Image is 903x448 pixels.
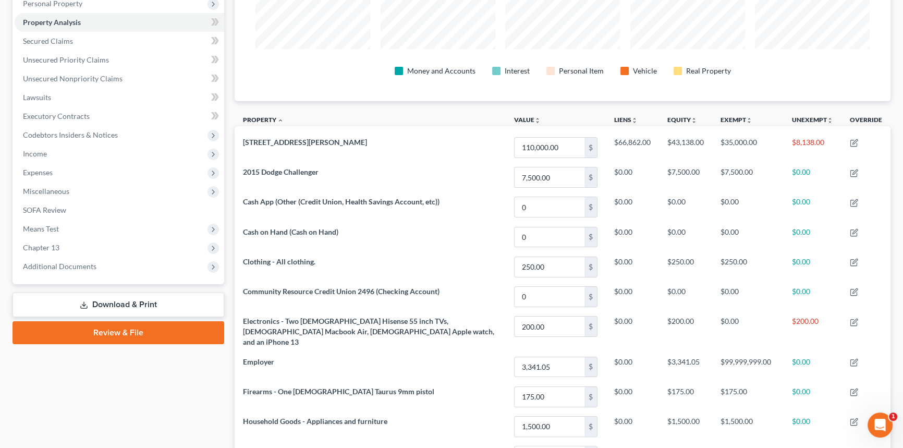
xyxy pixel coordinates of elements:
div: $ [584,417,597,437]
div: $ [584,227,597,247]
div: Interest [505,66,530,76]
td: $99,999,999.00 [712,352,784,382]
td: $175.00 [712,382,784,411]
input: 0.00 [515,167,584,187]
td: $0.00 [606,252,659,282]
span: Chapter 13 [23,243,59,252]
span: Additional Documents [23,262,96,271]
td: $0.00 [712,222,784,252]
div: $ [584,138,597,158]
td: $66,862.00 [606,132,659,162]
td: $0.00 [712,282,784,311]
i: expand_less [277,117,284,124]
div: $ [584,197,597,217]
td: $250.00 [712,252,784,282]
td: $0.00 [712,311,784,352]
span: Firearms - One [DEMOGRAPHIC_DATA] Taurus 9mm pistol [243,387,434,396]
td: $0.00 [784,163,841,192]
td: $0.00 [784,382,841,411]
i: unfold_more [691,117,697,124]
span: Lawsuits [23,93,51,102]
td: $0.00 [606,282,659,311]
div: Vehicle [633,66,657,76]
td: $175.00 [659,382,712,411]
td: $0.00 [659,222,712,252]
a: Lawsuits [15,88,224,107]
span: Expenses [23,168,53,177]
span: Community Resource Credit Union 2496 (Checking Account) [243,287,440,296]
td: $250.00 [659,252,712,282]
div: Personal Item [559,66,604,76]
td: $200.00 [659,311,712,352]
span: Employer [243,357,274,366]
span: Electronics - Two [DEMOGRAPHIC_DATA] Hisense 55 inch TVs, [DEMOGRAPHIC_DATA] Macbook Air, [DEMOGR... [243,317,494,346]
td: $0.00 [606,352,659,382]
td: $0.00 [784,282,841,311]
iframe: Intercom live chat [868,413,893,438]
a: Executory Contracts [15,107,224,126]
div: $ [584,167,597,187]
td: $35,000.00 [712,132,784,162]
td: $0.00 [784,192,841,222]
div: $ [584,317,597,336]
td: $0.00 [784,411,841,441]
div: $ [584,357,597,377]
td: $0.00 [784,352,841,382]
a: Exemptunfold_more [721,116,752,124]
td: $0.00 [712,192,784,222]
a: Liensunfold_more [614,116,638,124]
td: $0.00 [606,192,659,222]
div: $ [584,257,597,277]
input: 0.00 [515,197,584,217]
a: Valueunfold_more [514,116,541,124]
i: unfold_more [746,117,752,124]
input: 0.00 [515,417,584,437]
input: 0.00 [515,357,584,377]
a: Property expand_less [243,116,284,124]
i: unfold_more [827,117,833,124]
td: $8,138.00 [784,132,841,162]
th: Override [841,110,890,133]
input: 0.00 [515,138,584,158]
a: Equityunfold_more [667,116,697,124]
span: Clothing - All clothing. [243,257,315,266]
td: $3,341.05 [659,352,712,382]
a: Property Analysis [15,13,224,32]
a: SOFA Review [15,201,224,220]
span: Codebtors Insiders & Notices [23,130,118,139]
span: Unsecured Nonpriority Claims [23,74,123,83]
span: Unsecured Priority Claims [23,55,109,64]
td: $0.00 [606,163,659,192]
div: $ [584,387,597,407]
td: $7,500.00 [659,163,712,192]
span: Means Test [23,224,59,233]
div: $ [584,287,597,307]
td: $0.00 [659,192,712,222]
td: $0.00 [784,222,841,252]
span: Household Goods - Appliances and furniture [243,417,387,426]
td: $1,500.00 [659,411,712,441]
div: Real Property [686,66,731,76]
span: Property Analysis [23,18,81,27]
a: Secured Claims [15,32,224,51]
input: 0.00 [515,227,584,247]
span: Secured Claims [23,37,73,45]
span: 2015 Dodge Challenger [243,167,319,176]
td: $1,500.00 [712,411,784,441]
td: $0.00 [606,311,659,352]
input: 0.00 [515,257,584,277]
td: $0.00 [606,222,659,252]
span: [STREET_ADDRESS][PERSON_NAME] [243,138,367,147]
td: $7,500.00 [712,163,784,192]
a: Unsecured Priority Claims [15,51,224,69]
input: 0.00 [515,387,584,407]
a: Unexemptunfold_more [792,116,833,124]
div: Money and Accounts [407,66,475,76]
a: Download & Print [13,293,224,317]
input: 0.00 [515,317,584,336]
td: $0.00 [659,282,712,311]
a: Unsecured Nonpriority Claims [15,69,224,88]
input: 0.00 [515,287,584,307]
i: unfold_more [534,117,541,124]
td: $43,138.00 [659,132,712,162]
